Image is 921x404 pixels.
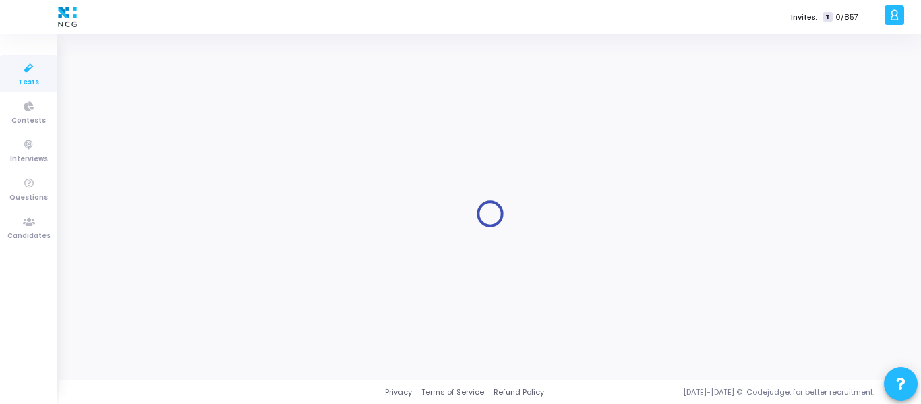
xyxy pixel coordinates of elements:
[421,386,484,398] a: Terms of Service
[385,386,412,398] a: Privacy
[544,386,904,398] div: [DATE]-[DATE] © Codejudge, for better recruitment.
[18,77,39,88] span: Tests
[55,3,80,30] img: logo
[823,12,832,22] span: T
[10,154,48,165] span: Interviews
[835,11,858,23] span: 0/857
[791,11,818,23] label: Invites:
[7,231,51,242] span: Candidates
[11,115,46,127] span: Contests
[494,386,544,398] a: Refund Policy
[9,192,48,204] span: Questions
